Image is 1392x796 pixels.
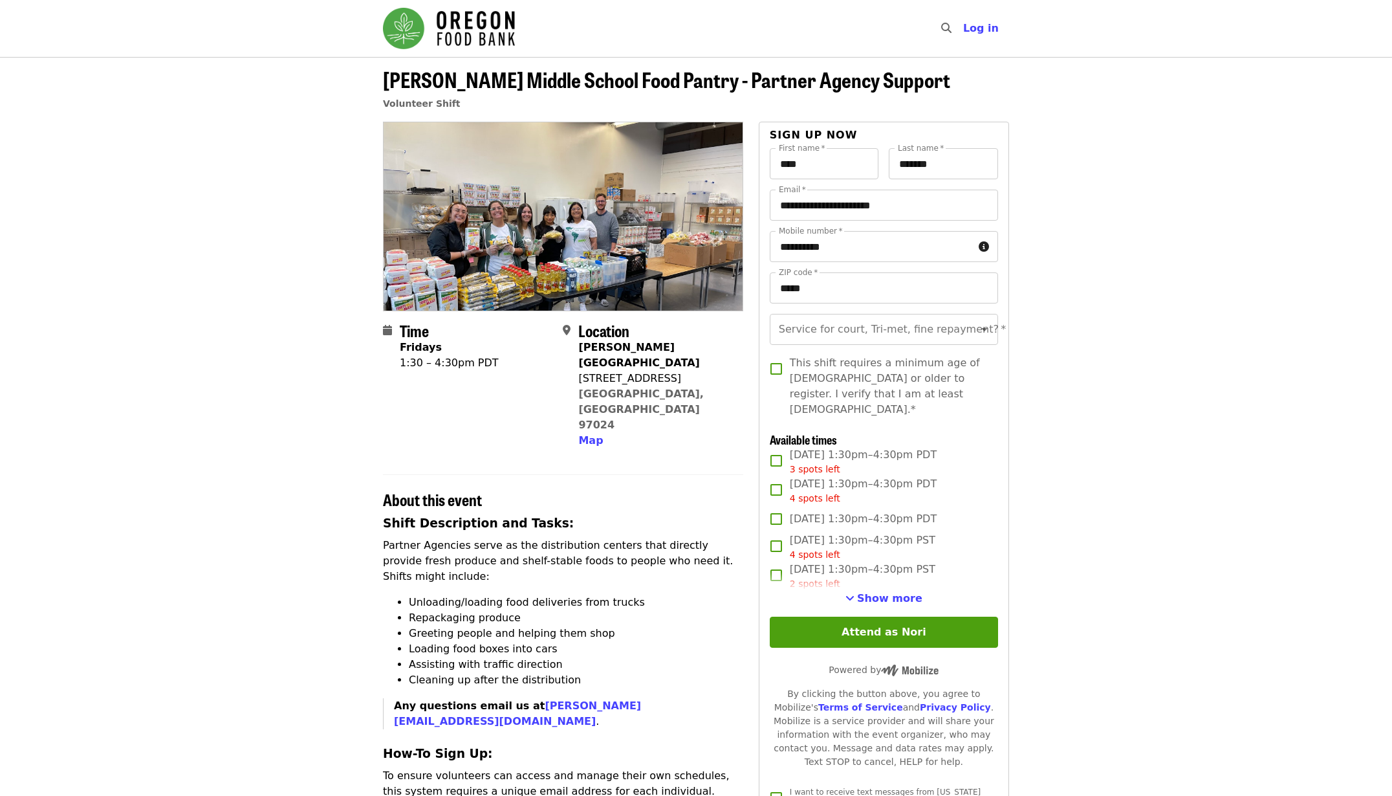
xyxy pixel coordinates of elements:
span: Powered by [829,665,939,675]
i: calendar icon [383,324,392,337]
li: Unloading/loading food deliveries from trucks [409,595,743,610]
i: circle-info icon [979,241,989,253]
span: 2 spots left [790,579,840,589]
label: Mobile number [779,227,842,235]
p: . [394,698,743,729]
h3: How-To Sign Up: [383,745,743,763]
label: Email [779,186,806,193]
input: ZIP code [770,272,998,304]
span: [DATE] 1:30pm–4:30pm PDT [790,447,937,476]
span: 4 spots left [790,493,840,503]
strong: [PERSON_NAME][GEOGRAPHIC_DATA] [578,341,699,369]
span: 4 spots left [790,549,840,560]
li: Cleaning up after the distribution [409,672,743,688]
span: 3 spots left [790,464,840,474]
span: About this event [383,488,482,511]
i: map-marker-alt icon [563,324,571,337]
button: Log in [953,16,1009,41]
input: First name [770,148,879,179]
img: Oregon Food Bank - Home [383,8,515,49]
a: Terms of Service [818,702,903,713]
span: Location [578,319,629,342]
label: Last name [898,144,944,152]
button: See more timeslots [845,591,922,606]
img: Powered by Mobilize [881,665,939,676]
strong: Any questions email us at [394,700,641,727]
li: Greeting people and helping them shop [409,626,743,641]
div: [STREET_ADDRESS] [578,371,732,386]
label: First name [779,144,825,152]
button: Map [578,433,603,448]
a: [GEOGRAPHIC_DATA], [GEOGRAPHIC_DATA] 97024 [578,388,704,431]
input: Last name [889,148,998,179]
label: ZIP code [779,269,818,276]
p: Partner Agencies serve as the distribution centers that directly provide fresh produce and shelf-... [383,538,743,584]
li: Assisting with traffic direction [409,657,743,672]
span: Show more [857,592,922,604]
input: Mobile number [770,231,973,262]
div: 1:30 – 4:30pm PDT [400,355,499,371]
li: Repackaging produce [409,610,743,626]
span: [DATE] 1:30pm–4:30pm PDT [790,476,937,505]
span: This shift requires a minimum age of [DEMOGRAPHIC_DATA] or older to register. I verify that I am ... [790,355,988,417]
span: Map [578,434,603,447]
li: Loading food boxes into cars [409,641,743,657]
span: Time [400,319,429,342]
i: search icon [941,22,952,34]
button: Open [975,320,994,338]
span: [DATE] 1:30pm–4:30pm PDT [790,511,937,527]
span: [DATE] 1:30pm–4:30pm PST [790,533,935,562]
button: Attend as Nori [770,617,998,648]
span: Log in [963,22,999,34]
span: [DATE] 1:30pm–4:30pm PST [790,562,935,591]
strong: Fridays [400,341,442,353]
span: Sign up now [770,129,858,141]
input: Search [959,13,970,44]
img: Reynolds Middle School Food Pantry - Partner Agency Support organized by Oregon Food Bank [384,122,743,310]
a: Volunteer Shift [383,98,461,109]
a: Privacy Policy [920,702,991,713]
span: Available times [770,431,837,448]
h3: Shift Description and Tasks: [383,514,743,533]
span: [PERSON_NAME] Middle School Food Pantry - Partner Agency Support [383,64,950,94]
input: Email [770,190,998,221]
div: By clicking the button above, you agree to Mobilize's and . Mobilize is a service provider and wi... [770,687,998,769]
